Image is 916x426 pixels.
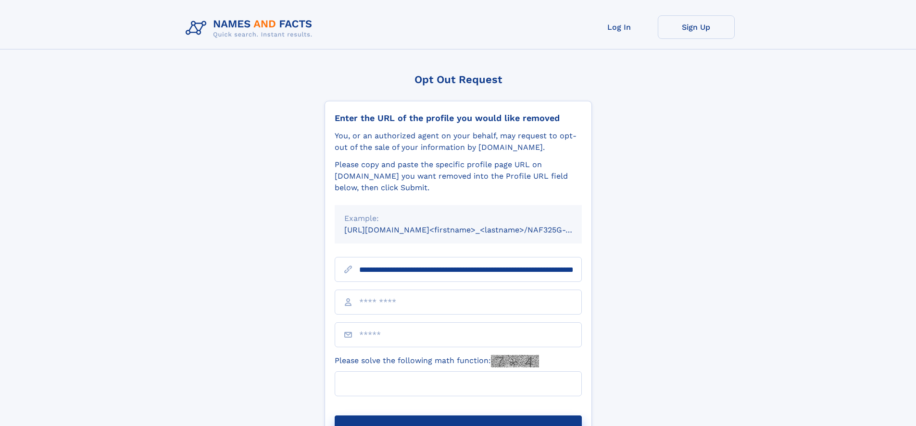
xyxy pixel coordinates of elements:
[335,113,582,123] div: Enter the URL of the profile you would like removed
[344,213,572,224] div: Example:
[335,130,582,153] div: You, or an authorized agent on your behalf, may request to opt-out of the sale of your informatio...
[335,159,582,194] div: Please copy and paste the specific profile page URL on [DOMAIN_NAME] you want removed into the Pr...
[344,225,600,234] small: [URL][DOMAIN_NAME]<firstname>_<lastname>/NAF325G-xxxxxxxx
[325,73,592,85] div: Opt Out Request
[182,15,320,41] img: Logo Names and Facts
[581,15,658,39] a: Log In
[335,355,539,367] label: Please solve the following math function:
[658,15,735,39] a: Sign Up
